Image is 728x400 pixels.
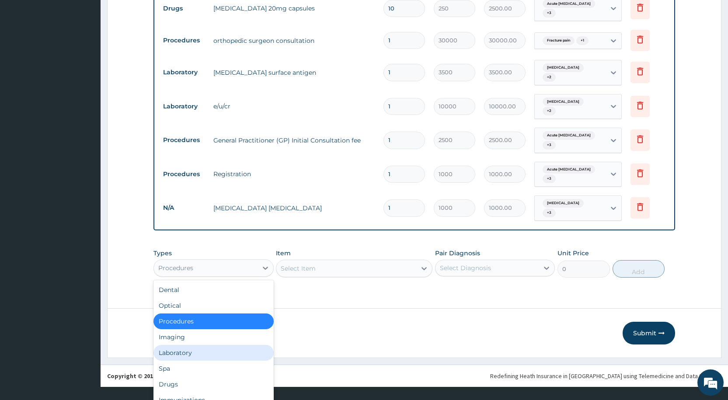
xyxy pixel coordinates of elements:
td: Drugs [159,0,209,17]
span: [MEDICAL_DATA] [543,97,584,106]
span: Acute [MEDICAL_DATA] [543,131,595,140]
label: Types [153,250,172,257]
div: Select Diagnosis [440,264,491,272]
div: Optical [153,298,273,313]
label: Item [276,249,291,257]
td: [MEDICAL_DATA] surface antigen [209,64,379,81]
div: Imaging [153,329,273,345]
td: Procedures [159,132,209,148]
td: N/A [159,200,209,216]
td: e/u/cr [209,97,379,115]
td: Laboratory [159,64,209,80]
span: [MEDICAL_DATA] [543,199,584,208]
div: Procedures [153,313,273,329]
td: orthopedic surgeon consultation [209,32,379,49]
div: Dental [153,282,273,298]
div: Spa [153,361,273,376]
span: [MEDICAL_DATA] [543,63,584,72]
img: d_794563401_company_1708531726252_794563401 [16,44,35,66]
span: Acute [MEDICAL_DATA] [543,165,595,174]
span: Fracture pain [543,36,575,45]
strong: Copyright © 2017 . [107,372,195,380]
textarea: Type your message and hit 'Enter' [4,239,167,269]
span: + 3 [543,209,556,217]
td: General Practitioner (GP) Initial Consultation fee [209,132,379,149]
span: + 3 [543,174,556,183]
div: Redefining Heath Insurance in [GEOGRAPHIC_DATA] using Telemedicine and Data Science! [490,372,721,380]
span: + 1 [576,36,589,45]
td: Laboratory [159,98,209,115]
td: Procedures [159,166,209,182]
td: Registration [209,165,379,183]
button: Add [613,260,665,278]
td: Procedures [159,32,209,49]
label: Pair Diagnosis [435,249,480,257]
span: + 3 [543,9,556,17]
span: We're online! [51,110,121,198]
span: + 2 [543,73,556,82]
div: Procedures [158,264,193,272]
div: Chat with us now [45,49,147,60]
button: Submit [623,322,675,344]
span: + 2 [543,107,556,115]
span: + 3 [543,141,556,150]
div: Drugs [153,376,273,392]
label: Unit Price [557,249,589,257]
div: Select Item [281,264,316,273]
td: [MEDICAL_DATA] [MEDICAL_DATA] [209,199,379,217]
footer: All rights reserved. [101,365,728,387]
div: Laboratory [153,345,273,361]
div: Minimize live chat window [143,4,164,25]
